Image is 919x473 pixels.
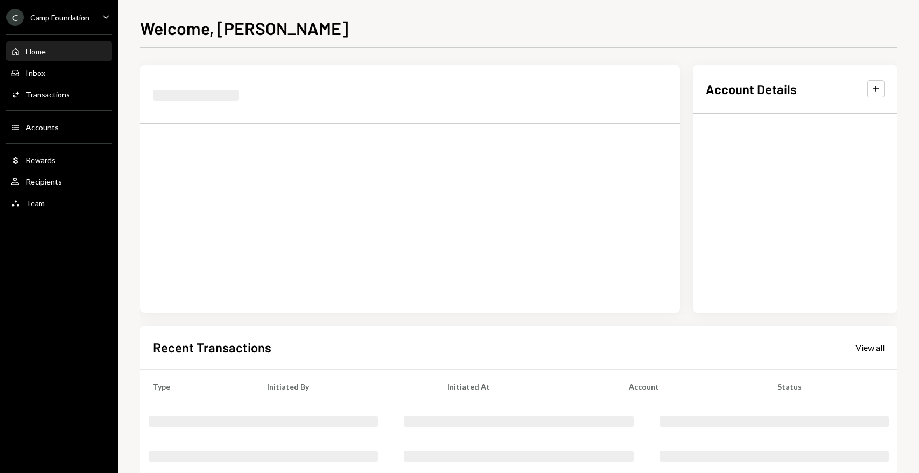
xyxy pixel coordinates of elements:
a: Accounts [6,117,112,137]
h1: Welcome, [PERSON_NAME] [140,17,348,39]
th: Initiated At [434,369,616,404]
div: Team [26,199,45,208]
th: Type [140,369,254,404]
a: Team [6,193,112,213]
th: Account [616,369,764,404]
a: Transactions [6,84,112,104]
div: Home [26,47,46,56]
a: Inbox [6,63,112,82]
a: Home [6,41,112,61]
th: Status [764,369,897,404]
div: Camp Foundation [30,13,89,22]
div: Accounts [26,123,59,132]
a: Recipients [6,172,112,191]
div: View all [855,342,885,353]
div: Transactions [26,90,70,99]
div: Inbox [26,68,45,77]
div: Rewards [26,156,55,165]
div: C [6,9,24,26]
a: Rewards [6,150,112,170]
th: Initiated By [254,369,434,404]
a: View all [855,341,885,353]
h2: Account Details [706,80,797,98]
h2: Recent Transactions [153,338,271,356]
div: Recipients [26,177,62,186]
